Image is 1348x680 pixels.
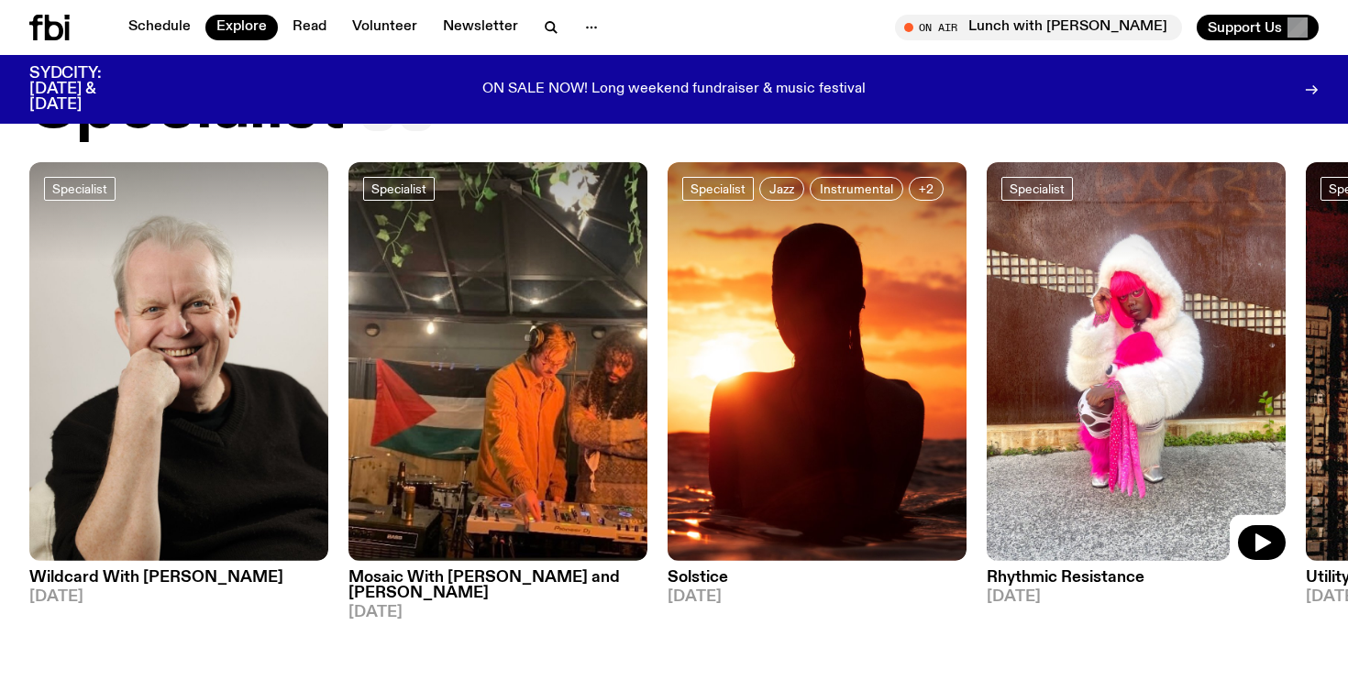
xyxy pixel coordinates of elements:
[759,177,804,201] a: Jazz
[810,177,903,201] a: Instrumental
[668,589,967,605] span: [DATE]
[895,15,1182,40] button: On AirLunch with [PERSON_NAME]
[29,561,328,605] a: Wildcard With [PERSON_NAME][DATE]
[482,82,866,98] p: ON SALE NOW! Long weekend fundraiser & music festival
[909,177,944,201] button: +2
[29,162,328,561] img: Stuart is smiling charmingly, wearing a black t-shirt against a stark white background.
[987,570,1286,586] h3: Rhythmic Resistance
[282,15,337,40] a: Read
[348,570,647,601] h3: Mosaic With [PERSON_NAME] and [PERSON_NAME]
[769,181,794,195] span: Jazz
[987,162,1286,561] img: Attu crouches on gravel in front of a brown wall. They are wearing a white fur coat with a hood, ...
[29,72,343,142] h2: Specialist
[682,177,754,201] a: Specialist
[1001,177,1073,201] a: Specialist
[1208,19,1282,36] span: Support Us
[820,181,893,195] span: Instrumental
[987,589,1286,605] span: [DATE]
[691,181,746,195] span: Specialist
[668,570,967,586] h3: Solstice
[348,605,647,620] span: [DATE]
[117,15,202,40] a: Schedule
[348,561,647,620] a: Mosaic With [PERSON_NAME] and [PERSON_NAME][DATE]
[668,162,967,561] img: A girl standing in the ocean as waist level, staring into the rise of the sun.
[668,561,967,605] a: Solstice[DATE]
[29,570,328,586] h3: Wildcard With [PERSON_NAME]
[44,177,116,201] a: Specialist
[987,561,1286,605] a: Rhythmic Resistance[DATE]
[432,15,529,40] a: Newsletter
[371,181,426,195] span: Specialist
[1197,15,1319,40] button: Support Us
[348,162,647,561] img: Tommy and Jono Playing at a fundraiser for Palestine
[205,15,278,40] a: Explore
[52,181,107,195] span: Specialist
[919,181,934,195] span: +2
[341,15,428,40] a: Volunteer
[1010,181,1065,195] span: Specialist
[363,177,435,201] a: Specialist
[29,66,147,113] h3: SYDCITY: [DATE] & [DATE]
[29,589,328,605] span: [DATE]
